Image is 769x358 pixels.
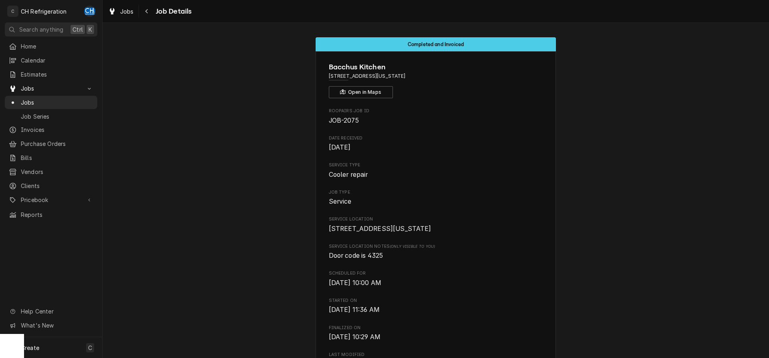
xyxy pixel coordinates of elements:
[84,6,95,17] div: Chris Hiraga's Avatar
[329,352,543,358] span: Last Modified
[329,162,543,179] div: Service Type
[329,170,543,180] span: Service Type
[390,244,435,249] span: (Only Visible to You)
[21,154,93,162] span: Bills
[329,251,543,261] span: [object Object]
[5,208,97,221] a: Reports
[329,171,368,178] span: Cooler repair
[21,182,93,190] span: Clients
[329,198,352,205] span: Service
[5,193,97,206] a: Go to Pricebook
[5,165,97,178] a: Vendors
[5,68,97,81] a: Estimates
[5,110,97,123] a: Job Series
[329,297,543,315] div: Started On
[21,7,67,16] div: CH Refrigeration
[5,123,97,136] a: Invoices
[329,108,543,114] span: Roopairs Job ID
[21,344,39,351] span: Create
[329,305,543,315] span: Started On
[84,6,95,17] div: CH
[329,333,380,341] span: [DATE] 10:29 AM
[5,305,97,318] a: Go to Help Center
[21,70,93,79] span: Estimates
[329,252,383,259] span: Door code is 4325
[329,117,359,124] span: JOB-2075
[21,210,93,219] span: Reports
[5,137,97,150] a: Purchase Orders
[141,5,153,18] button: Navigate back
[153,6,192,17] span: Job Details
[329,325,543,331] span: Finalized On
[329,116,543,125] span: Roopairs Job ID
[5,151,97,164] a: Bills
[329,279,381,287] span: [DATE] 10:00 AM
[5,82,97,95] a: Go to Jobs
[72,25,83,34] span: Ctrl
[329,108,543,125] div: Roopairs Job ID
[7,6,18,17] div: C
[329,162,543,168] span: Service Type
[21,140,93,148] span: Purchase Orders
[408,42,464,47] span: Completed and Invoiced
[5,96,97,109] a: Jobs
[329,143,543,152] span: Date Received
[329,144,351,151] span: [DATE]
[329,325,543,342] div: Finalized On
[5,54,97,67] a: Calendar
[329,86,393,98] button: Open in Maps
[21,125,93,134] span: Invoices
[21,307,93,316] span: Help Center
[329,243,543,250] span: Service Location Notes
[329,135,543,152] div: Date Received
[329,62,543,73] span: Name
[19,25,63,34] span: Search anything
[329,224,543,234] span: Service Location
[329,73,543,80] span: Address
[88,344,92,352] span: C
[89,25,92,34] span: K
[329,243,543,261] div: [object Object]
[21,84,81,93] span: Jobs
[329,189,543,206] div: Job Type
[329,197,543,206] span: Job Type
[329,62,543,98] div: Client Information
[5,179,97,192] a: Clients
[329,270,543,277] span: Scheduled For
[120,7,134,16] span: Jobs
[316,37,556,51] div: Status
[5,319,97,332] a: Go to What's New
[329,216,543,222] span: Service Location
[329,135,543,142] span: Date Received
[329,278,543,288] span: Scheduled For
[329,216,543,233] div: Service Location
[21,112,93,121] span: Job Series
[329,189,543,196] span: Job Type
[329,225,431,233] span: [STREET_ADDRESS][US_STATE]
[329,297,543,304] span: Started On
[329,306,380,314] span: [DATE] 11:36 AM
[21,321,93,330] span: What's New
[105,5,137,18] a: Jobs
[21,196,81,204] span: Pricebook
[21,42,93,51] span: Home
[5,22,97,36] button: Search anythingCtrlK
[21,168,93,176] span: Vendors
[21,98,93,107] span: Jobs
[21,56,93,65] span: Calendar
[329,332,543,342] span: Finalized On
[5,40,97,53] a: Home
[329,270,543,287] div: Scheduled For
